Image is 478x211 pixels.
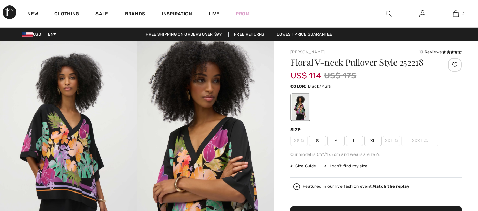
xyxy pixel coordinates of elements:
[419,10,425,18] img: My Info
[54,11,79,18] a: Clothing
[301,139,304,142] img: ring-m.svg
[140,32,227,37] a: Free shipping on orders over $99
[386,10,392,18] img: search the website
[290,136,308,146] span: XS
[346,136,363,146] span: L
[309,136,326,146] span: S
[290,50,325,54] a: [PERSON_NAME]
[419,49,462,55] div: 10 Reviews
[324,70,356,82] span: US$ 175
[395,139,398,142] img: ring-m.svg
[22,32,44,37] span: USD
[308,84,331,89] span: Black/Multi
[364,136,382,146] span: XL
[401,136,438,146] span: XXXL
[324,163,367,169] div: I can't find my size
[290,58,433,67] h1: Floral V-neck Pullover Style 252218
[22,32,33,37] img: US Dollar
[290,127,303,133] div: Size:
[290,151,462,158] div: Our model is 5'9"/175 cm and wears a size 6.
[271,32,338,37] a: Lowest Price Guarantee
[3,5,16,19] img: 1ère Avenue
[27,11,38,18] a: New
[424,139,428,142] img: ring-m.svg
[462,11,465,17] span: 2
[162,11,192,18] span: Inspiration
[383,136,400,146] span: XXL
[292,94,309,120] div: Black/Multi
[414,10,431,18] a: Sign In
[236,10,249,17] a: Prom
[290,163,316,169] span: Size Guide
[48,32,56,37] span: EN
[293,183,300,190] img: Watch the replay
[228,32,270,37] a: Free Returns
[125,11,145,18] a: Brands
[95,11,108,18] a: Sale
[439,10,472,18] a: 2
[209,10,219,17] a: Live
[303,184,409,189] div: Featured in our live fashion event.
[290,84,307,89] span: Color:
[453,10,459,18] img: My Bag
[327,136,345,146] span: M
[290,64,321,80] span: US$ 114
[373,184,410,189] strong: Watch the replay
